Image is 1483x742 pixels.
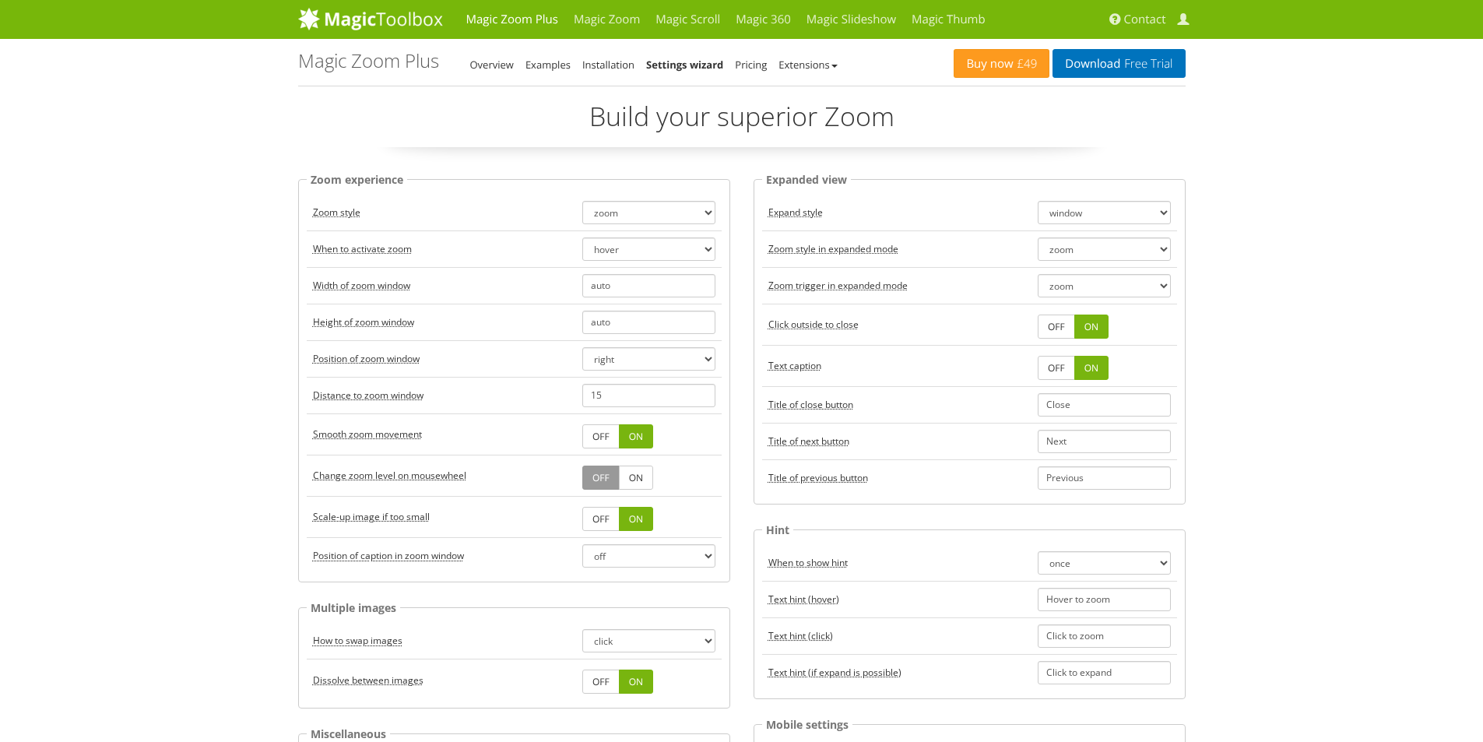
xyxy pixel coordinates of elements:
[582,466,620,490] a: OFF
[646,58,723,72] a: Settings wizard
[619,670,653,694] a: ON
[768,398,853,411] acronym: textBtnClose, default: Close
[768,206,823,219] acronym: expand, default: window
[313,469,466,482] acronym: variableZoom, default: false
[1124,12,1166,27] span: Contact
[768,318,859,331] acronym: closeOnClickOutside, default: true
[768,471,868,484] acronym: textBtnPrev, default: Previous
[1038,356,1075,380] a: OFF
[313,634,402,647] acronym: selectorTrigger, default: click
[768,279,908,292] acronym: expandZoomOn, default: zoom
[298,51,439,71] h1: Magic Zoom Plus
[298,98,1186,147] p: Build your superior Zoom
[1074,356,1109,380] a: ON
[1014,58,1038,70] span: £49
[313,279,410,292] acronym: zoomWidth, default: auto
[768,666,901,679] acronym: textExpandHint, default: Click to expand
[768,593,839,606] acronym: textHoverZoomHint, default: Hover to zoom
[768,242,898,255] acronym: expandZoomMode, default: zoom
[307,171,407,188] legend: Zoom experience
[768,434,849,448] acronym: textBtnNext, default: Next
[778,58,837,72] a: Extensions
[470,58,514,72] a: Overview
[619,466,653,490] a: ON
[313,315,414,329] acronym: zoomHeight, default: auto
[768,359,821,372] acronym: expandCaption, default: true
[735,58,767,72] a: Pricing
[307,599,400,617] legend: Multiple images
[313,206,360,219] acronym: zoomMode, default: zoom
[619,424,653,448] a: ON
[1053,49,1185,78] a: DownloadFree Trial
[313,427,422,441] acronym: smoothing, default: true
[954,49,1049,78] a: Buy now£49
[1038,315,1075,339] a: OFF
[762,521,793,539] legend: Hint
[313,389,423,402] acronym: zoomDistance, default: 15
[762,716,852,733] legend: Mobile settings
[1120,58,1172,70] span: Free Trial
[313,549,464,562] acronym: zoomCaption, default: off
[298,7,443,30] img: MagicToolbox.com - Image tools for your website
[762,171,851,188] legend: Expanded view
[619,507,653,531] a: ON
[768,556,848,569] acronym: hint, default: once
[313,673,423,687] acronym: transitionEffect, default: true
[313,510,430,523] acronym: upscale, default: true
[1074,315,1109,339] a: ON
[582,670,620,694] a: OFF
[525,58,571,72] a: Examples
[582,507,620,531] a: OFF
[582,424,620,448] a: OFF
[768,629,833,642] acronym: textClickZoomHint, default: Click to zoom
[313,242,412,255] acronym: zoomOn, default: hover
[313,352,420,365] acronym: zoomPosition, default: right
[582,58,634,72] a: Installation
